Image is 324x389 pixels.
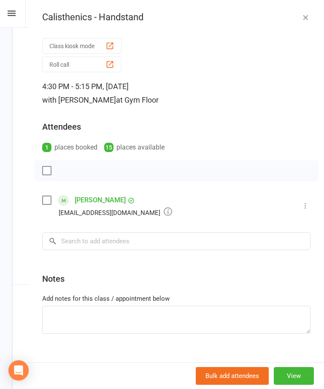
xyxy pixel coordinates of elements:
button: Bulk add attendees [196,367,269,385]
button: Class kiosk mode [42,38,121,54]
div: 1 [42,143,51,152]
span: with [PERSON_NAME] [42,95,116,104]
div: 4:30 PM - 5:15 PM, [DATE] [42,80,310,107]
div: Calisthenics - Handstand [29,12,324,23]
input: Search to add attendees [42,232,310,250]
div: Add notes for this class / appointment below [42,294,310,304]
div: 15 [104,143,113,152]
span: at Gym Floor [116,95,159,104]
div: Notes [42,273,65,285]
div: places available [104,141,165,153]
div: Open Intercom Messenger [8,360,29,381]
div: places booked [42,141,97,153]
a: [PERSON_NAME] [75,193,126,207]
div: [EMAIL_ADDRESS][DOMAIN_NAME] [59,207,172,218]
div: Attendees [42,121,81,133]
button: View [274,367,314,385]
button: Roll call [42,57,121,72]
